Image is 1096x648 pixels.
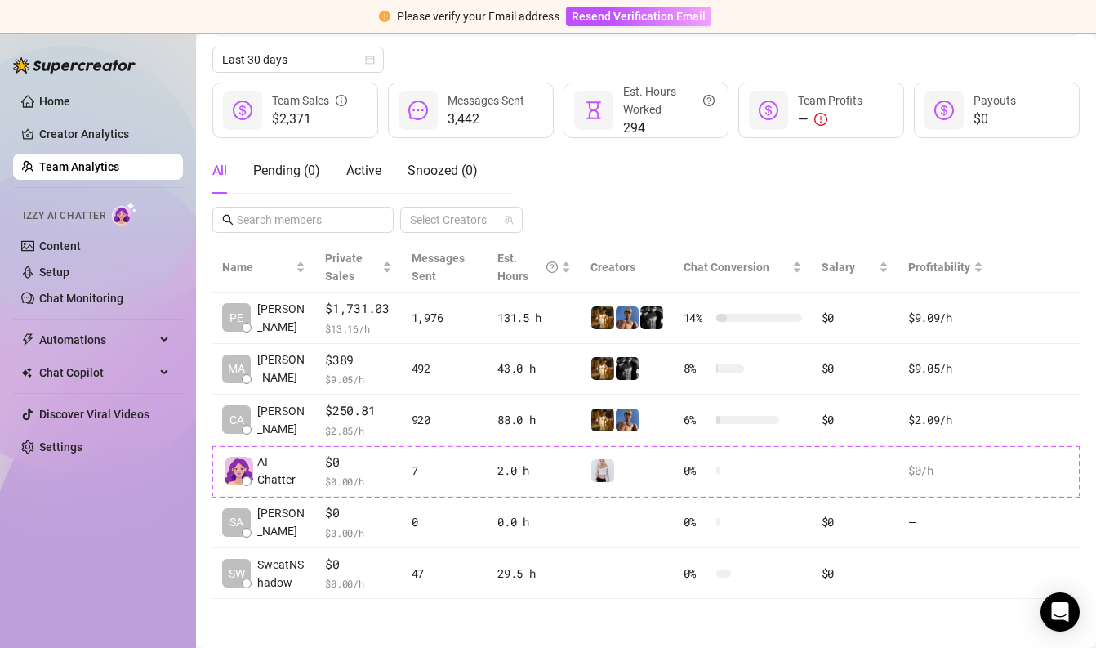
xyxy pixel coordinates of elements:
span: Salary [822,261,855,274]
img: Marvin [640,306,663,329]
div: 43.0 h [497,360,570,378]
div: $9.05 /h [908,360,983,378]
img: AI Chatter [112,202,137,226]
div: Team Sales [272,92,347,109]
div: 29.5 h [497,565,570,583]
a: Discover Viral Videos [39,408,149,421]
input: Search members [237,211,371,229]
span: [PERSON_NAME] [257,402,305,438]
img: izzy-ai-chatter-avatar-DDCN_rTZ.svg [225,457,253,485]
span: Profitability [908,261,970,274]
span: MA [228,360,245,378]
img: Marvin [616,357,639,380]
span: dollar-circle [233,101,252,120]
span: SweatNShadow [257,556,305,592]
span: exclamation-circle [379,11,390,22]
span: PE [229,309,243,327]
div: $0 [822,411,889,429]
span: $250.81 [325,401,391,421]
span: Last 30 days [222,47,374,72]
span: 294 [623,118,715,138]
img: logo-BBDzfeDw.svg [13,57,136,74]
span: [PERSON_NAME] [257,300,305,336]
span: 8 % [684,360,710,378]
div: $0 [822,360,889,378]
span: [PERSON_NAME] [257,504,305,540]
span: $1,731.03 [325,299,391,319]
span: Name [222,258,292,276]
span: $ 0.00 /h [325,473,391,489]
span: CA [229,411,244,429]
span: team [504,215,514,225]
th: Creators [581,243,674,293]
span: $389 [325,351,391,370]
span: SA [229,513,243,531]
div: $2.09 /h [908,411,983,429]
img: Chanel [591,459,614,482]
span: $ 13.16 /h [325,320,391,337]
div: $0 [822,513,889,531]
div: $0 /h [908,462,983,480]
span: Team Profits [798,94,862,107]
div: — [798,109,862,129]
div: Est. Hours Worked [623,83,715,118]
span: $ 0.00 /h [325,575,391,592]
span: calendar [365,55,375,65]
div: 492 [412,360,478,378]
div: 88.0 h [497,411,570,429]
span: Messages Sent [448,94,524,107]
span: $0 [325,453,391,472]
div: 1,976 [412,309,478,327]
span: message [408,101,428,120]
button: Resend Verification Email [566,7,711,26]
div: Please verify your Email address [397,7,559,25]
span: Chat Copilot [39,360,155,386]
img: Chat Copilot [21,367,32,378]
img: Marvin [591,306,614,329]
span: Automations [39,327,155,353]
span: question-circle [703,83,715,118]
span: $ 9.05 /h [325,371,391,387]
div: $0 [822,309,889,327]
span: thunderbolt [21,333,34,346]
div: Pending ( 0 ) [253,161,320,181]
div: 0 [412,513,478,531]
span: hourglass [584,101,604,120]
span: 0 % [684,513,710,531]
img: Dallas [616,306,639,329]
div: $9.09 /h [908,309,983,327]
div: $0 [822,565,889,583]
span: $0 [973,109,1016,129]
span: question-circle [546,249,558,285]
span: info-circle [336,92,347,109]
img: Marvin [591,357,614,380]
div: 7 [412,462,478,480]
div: 2.0 h [497,462,570,480]
div: 47 [412,565,478,583]
div: All [212,161,227,181]
a: Settings [39,440,82,454]
a: Team Analytics [39,160,119,173]
span: 0 % [684,462,710,480]
span: search [222,214,234,226]
span: dollar-circle [934,101,954,120]
span: $0 [325,503,391,523]
span: Private Sales [325,252,363,283]
a: Home [39,95,70,108]
td: — [898,548,993,600]
span: [PERSON_NAME] [257,351,305,387]
span: $0 [325,555,391,574]
span: dollar-circle [759,101,778,120]
th: Name [212,243,315,293]
span: AI Chatter [257,453,305,489]
a: Setup [39,266,69,279]
span: Snoozed ( 0 ) [408,163,478,178]
a: Content [39,239,81,252]
span: Resend Verification Email [572,10,706,23]
div: 0.0 h [497,513,570,531]
span: $ 2.85 /h [325,422,391,439]
span: 6 % [684,411,710,429]
span: Izzy AI Chatter [23,208,105,224]
span: exclamation-circle [814,113,827,126]
span: 14 % [684,309,710,327]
